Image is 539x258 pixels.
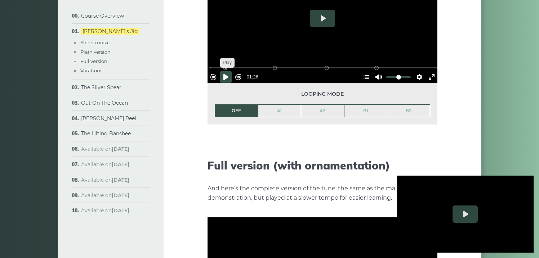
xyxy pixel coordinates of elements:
[258,105,301,117] a: A1
[301,105,344,117] a: A2
[112,146,129,152] strong: [DATE]
[81,28,139,35] a: [PERSON_NAME]’s Jig
[81,13,124,19] a: Course Overview
[81,130,131,137] a: The Lilting Banshee
[112,207,129,214] strong: [DATE]
[112,161,129,168] strong: [DATE]
[81,207,129,214] span: Available on
[81,100,128,106] a: Out On The Ocean
[80,68,102,73] a: Varations
[81,192,129,199] span: Available on
[344,105,387,117] a: B1
[80,58,107,64] a: Full version
[80,49,111,55] a: Plain version
[112,177,129,183] strong: [DATE]
[81,161,129,168] span: Available on
[80,40,110,45] a: Sheet music
[208,184,437,203] p: And here’s the complete version of the tune, the same as the main demonstration, but played at a ...
[81,177,129,183] span: Available on
[81,115,136,122] a: [PERSON_NAME] Reel
[81,146,129,152] span: Available on
[81,84,121,91] a: The Silver Spear
[112,192,129,199] strong: [DATE]
[215,90,430,98] span: Looping mode
[387,105,430,117] a: B2
[208,159,437,172] h2: Full version (with ornamentation)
